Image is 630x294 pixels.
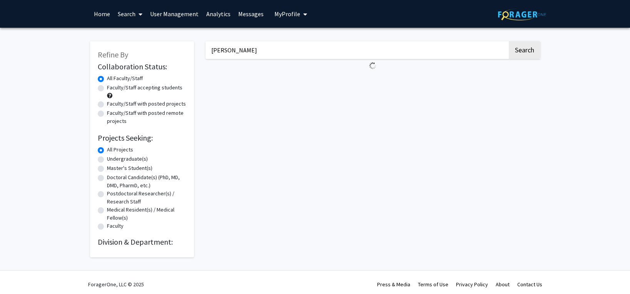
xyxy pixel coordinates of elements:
h2: Collaboration Status: [98,62,186,71]
input: Search Keywords [206,41,508,59]
a: Privacy Policy [456,281,488,288]
span: Refine By [98,50,128,59]
a: Contact Us [517,281,542,288]
img: ForagerOne Logo [498,8,546,20]
h2: Projects Seeking: [98,133,186,143]
label: Undergraduate(s) [107,155,148,163]
a: Home [90,0,114,27]
label: Doctoral Candidate(s) (PhD, MD, DMD, PharmD, etc.) [107,173,186,190]
label: All Projects [107,146,133,154]
a: Messages [234,0,267,27]
label: Medical Resident(s) / Medical Fellow(s) [107,206,186,222]
nav: Page navigation [206,72,540,90]
h2: Division & Department: [98,237,186,247]
button: Search [509,41,540,59]
a: User Management [146,0,202,27]
a: Analytics [202,0,234,27]
label: Faculty/Staff with posted projects [107,100,186,108]
a: Search [114,0,146,27]
a: Terms of Use [418,281,448,288]
label: Postdoctoral Researcher(s) / Research Staff [107,190,186,206]
a: Press & Media [377,281,410,288]
label: Faculty/Staff accepting students [107,84,182,92]
label: Master's Student(s) [107,164,152,172]
a: About [496,281,510,288]
label: Faculty [107,222,124,230]
label: Faculty/Staff with posted remote projects [107,109,186,125]
label: All Faculty/Staff [107,74,143,82]
img: Loading [366,59,379,72]
span: My Profile [274,10,300,18]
